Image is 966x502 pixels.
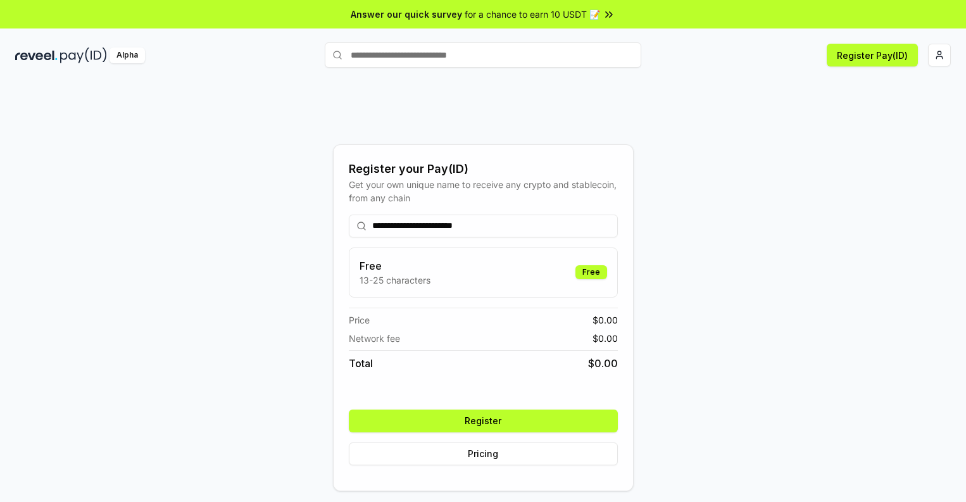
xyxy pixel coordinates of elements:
[110,47,145,63] div: Alpha
[351,8,462,21] span: Answer our quick survey
[360,273,430,287] p: 13-25 characters
[827,44,918,66] button: Register Pay(ID)
[349,160,618,178] div: Register your Pay(ID)
[15,47,58,63] img: reveel_dark
[349,332,400,345] span: Network fee
[60,47,107,63] img: pay_id
[593,332,618,345] span: $ 0.00
[349,442,618,465] button: Pricing
[349,178,618,204] div: Get your own unique name to receive any crypto and stablecoin, from any chain
[588,356,618,371] span: $ 0.00
[349,313,370,327] span: Price
[593,313,618,327] span: $ 0.00
[360,258,430,273] h3: Free
[465,8,600,21] span: for a chance to earn 10 USDT 📝
[349,410,618,432] button: Register
[349,356,373,371] span: Total
[575,265,607,279] div: Free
